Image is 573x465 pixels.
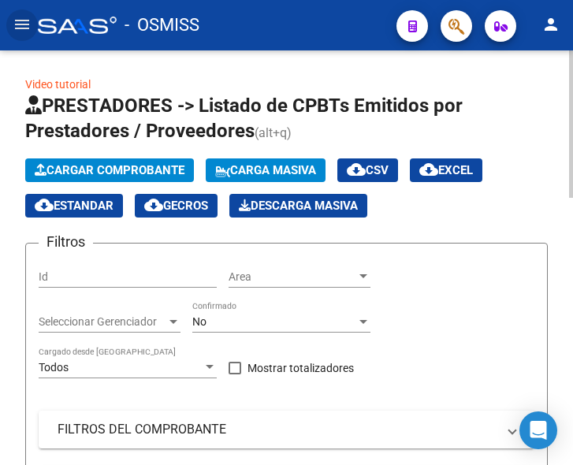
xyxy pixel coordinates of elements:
span: Gecros [144,199,208,213]
button: EXCEL [410,158,482,182]
div: Open Intercom Messenger [519,411,557,449]
button: Carga Masiva [206,158,326,182]
mat-icon: menu [13,15,32,34]
app-download-masive: Descarga masiva de comprobantes (adjuntos) [229,194,367,218]
span: Estandar [35,199,113,213]
span: Todos [39,361,69,374]
button: Gecros [135,194,218,218]
span: Area [229,270,356,284]
span: - OSMISS [125,8,199,43]
mat-icon: cloud_download [35,195,54,214]
h3: Filtros [39,231,93,253]
mat-panel-title: FILTROS DEL COMPROBANTE [58,421,497,438]
mat-icon: cloud_download [144,195,163,214]
button: Descarga Masiva [229,194,367,218]
button: Estandar [25,194,123,218]
span: Mostrar totalizadores [247,359,354,378]
span: No [192,315,207,328]
mat-icon: person [541,15,560,34]
span: PRESTADORES -> Listado de CPBTs Emitidos por Prestadores / Proveedores [25,95,463,142]
mat-icon: cloud_download [419,160,438,179]
span: Carga Masiva [215,163,316,177]
mat-icon: cloud_download [347,160,366,179]
mat-expansion-panel-header: FILTROS DEL COMPROBANTE [39,411,534,448]
a: Video tutorial [25,78,91,91]
span: EXCEL [419,163,473,177]
span: Descarga Masiva [239,199,358,213]
span: Cargar Comprobante [35,163,184,177]
span: CSV [347,163,389,177]
button: CSV [337,158,398,182]
button: Cargar Comprobante [25,158,194,182]
span: Seleccionar Gerenciador [39,315,166,329]
span: (alt+q) [255,125,292,140]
